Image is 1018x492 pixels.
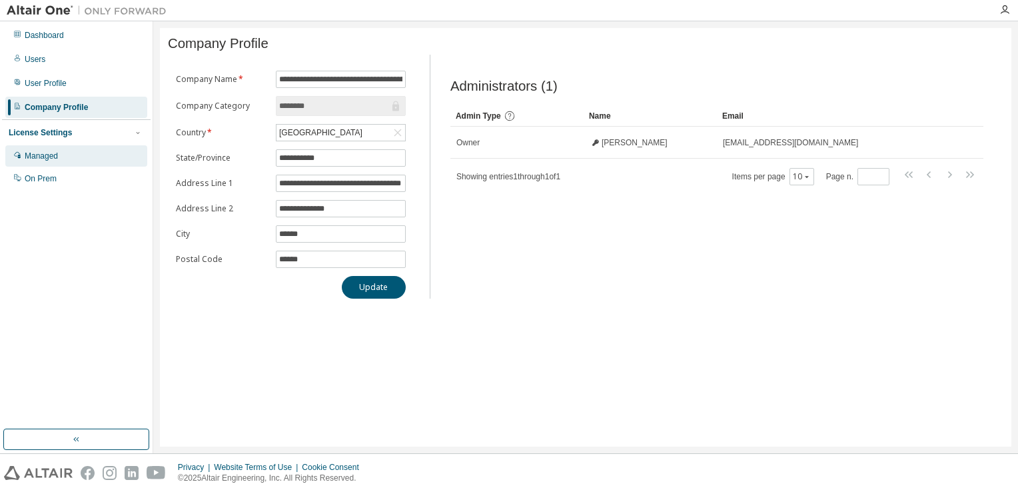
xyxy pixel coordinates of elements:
[277,125,364,140] div: [GEOGRAPHIC_DATA]
[81,466,95,480] img: facebook.svg
[302,462,366,473] div: Cookie Consent
[214,462,302,473] div: Website Terms of Use
[4,466,73,480] img: altair_logo.svg
[9,127,72,138] div: License Settings
[25,54,45,65] div: Users
[456,172,560,181] span: Showing entries 1 through 1 of 1
[456,111,501,121] span: Admin Type
[178,462,214,473] div: Privacy
[176,153,268,163] label: State/Province
[25,78,67,89] div: User Profile
[125,466,139,480] img: linkedin.svg
[826,168,889,185] span: Page n.
[342,276,406,299] button: Update
[602,137,668,148] span: [PERSON_NAME]
[168,36,268,51] span: Company Profile
[178,473,367,484] p: © 2025 Altair Engineering, Inc. All Rights Reserved.
[25,151,58,161] div: Managed
[176,101,268,111] label: Company Category
[25,173,57,184] div: On Prem
[147,466,166,480] img: youtube.svg
[103,466,117,480] img: instagram.svg
[176,178,268,189] label: Address Line 1
[176,229,268,239] label: City
[456,137,480,148] span: Owner
[176,254,268,265] label: Postal Code
[589,105,712,127] div: Name
[176,203,268,214] label: Address Line 2
[176,74,268,85] label: Company Name
[25,102,88,113] div: Company Profile
[25,30,64,41] div: Dashboard
[722,105,946,127] div: Email
[732,168,814,185] span: Items per page
[450,79,558,94] span: Administrators (1)
[276,125,405,141] div: [GEOGRAPHIC_DATA]
[7,4,173,17] img: Altair One
[793,171,811,182] button: 10
[176,127,268,138] label: Country
[723,137,858,148] span: [EMAIL_ADDRESS][DOMAIN_NAME]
